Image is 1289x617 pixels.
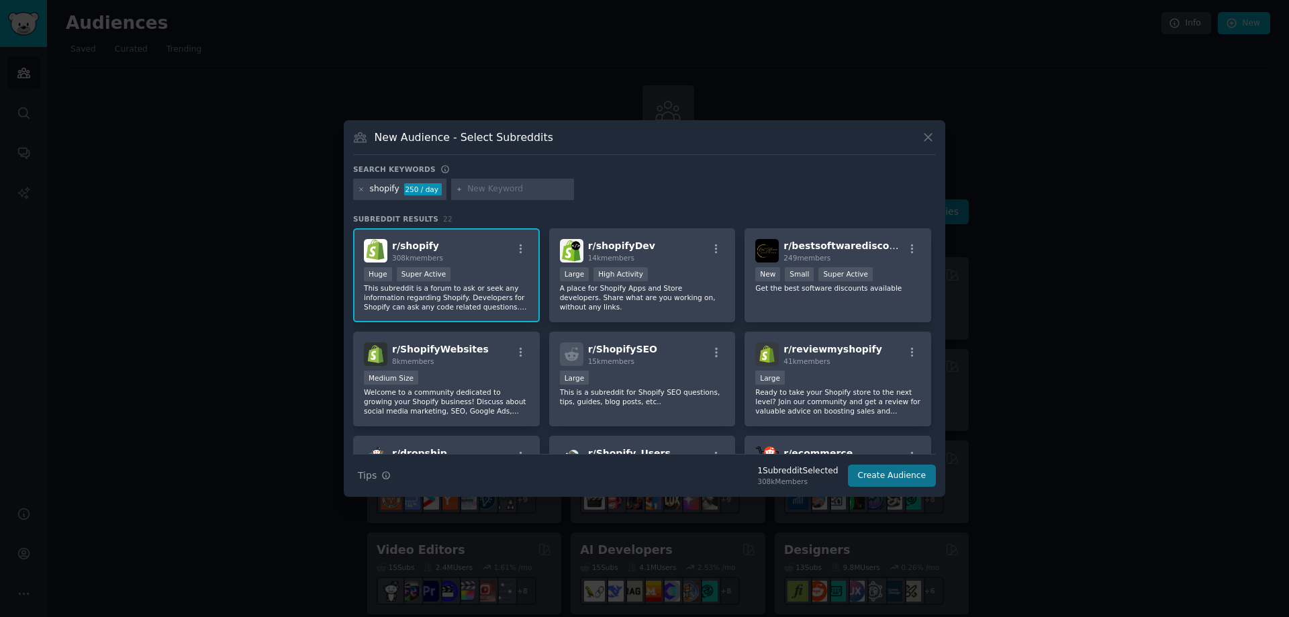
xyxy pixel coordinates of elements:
[783,240,912,251] span: r/ bestsoftwarediscounts
[755,267,780,281] div: New
[755,342,779,366] img: reviewmyshopify
[818,267,873,281] div: Super Active
[783,357,830,365] span: 41k members
[593,267,648,281] div: High Activity
[755,239,779,263] img: bestsoftwarediscounts
[588,344,657,354] span: r/ ShopifySEO
[392,240,439,251] span: r/ shopify
[364,387,529,416] p: Welcome to a community dedicated to growing your Shopify business! Discuss about social media mar...
[785,267,814,281] div: Small
[755,283,920,293] p: Get the best software discounts available
[848,465,937,487] button: Create Audience
[588,448,671,459] span: r/ Shopify_Users
[364,342,387,366] img: ShopifyWebsites
[392,448,447,459] span: r/ dropship
[353,214,438,224] span: Subreddit Results
[353,164,436,174] h3: Search keywords
[375,130,553,144] h3: New Audience - Select Subreddits
[755,446,779,470] img: ecommerce
[560,283,725,312] p: A place for Shopify Apps and Store developers. Share what are you working on, without any links.
[755,371,785,385] div: Large
[783,254,830,262] span: 249 members
[392,344,489,354] span: r/ ShopifyWebsites
[757,465,838,477] div: 1 Subreddit Selected
[364,239,387,263] img: shopify
[364,267,392,281] div: Huge
[783,448,853,459] span: r/ ecommerce
[560,446,583,470] img: Shopify_Users
[364,371,418,385] div: Medium Size
[397,267,451,281] div: Super Active
[353,464,395,487] button: Tips
[404,183,442,195] div: 250 / day
[364,446,387,470] img: dropship
[588,357,634,365] span: 15k members
[560,371,589,385] div: Large
[370,183,399,195] div: shopify
[588,254,634,262] span: 14k members
[443,215,452,223] span: 22
[560,239,583,263] img: shopifyDev
[364,283,529,312] p: This subreddit is a forum to ask or seek any information regarding Shopify. Developers for Shopif...
[560,387,725,406] p: This is a subreddit for Shopify SEO questions, tips, guides, blog posts, etc..
[783,344,881,354] span: r/ reviewmyshopify
[358,469,377,483] span: Tips
[392,357,434,365] span: 8k members
[757,477,838,486] div: 308k Members
[467,183,569,195] input: New Keyword
[755,387,920,416] p: Ready to take your Shopify store to the next level? Join our community and get a review for valua...
[560,267,589,281] div: Large
[392,254,443,262] span: 308k members
[588,240,655,251] span: r/ shopifyDev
